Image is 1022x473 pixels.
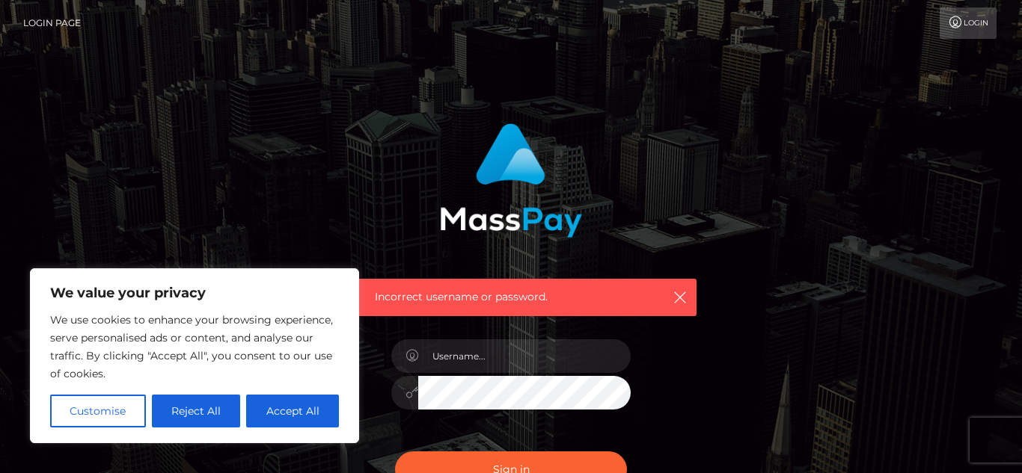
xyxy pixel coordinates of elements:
[246,395,339,427] button: Accept All
[50,395,146,427] button: Customise
[940,7,997,39] a: Login
[375,289,648,305] span: Incorrect username or password.
[50,284,339,302] p: We value your privacy
[440,123,582,238] img: MassPay Login
[152,395,241,427] button: Reject All
[30,268,359,443] div: We value your privacy
[418,339,631,373] input: Username...
[23,7,81,39] a: Login Page
[50,311,339,383] p: We use cookies to enhance your browsing experience, serve personalised ads or content, and analys...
